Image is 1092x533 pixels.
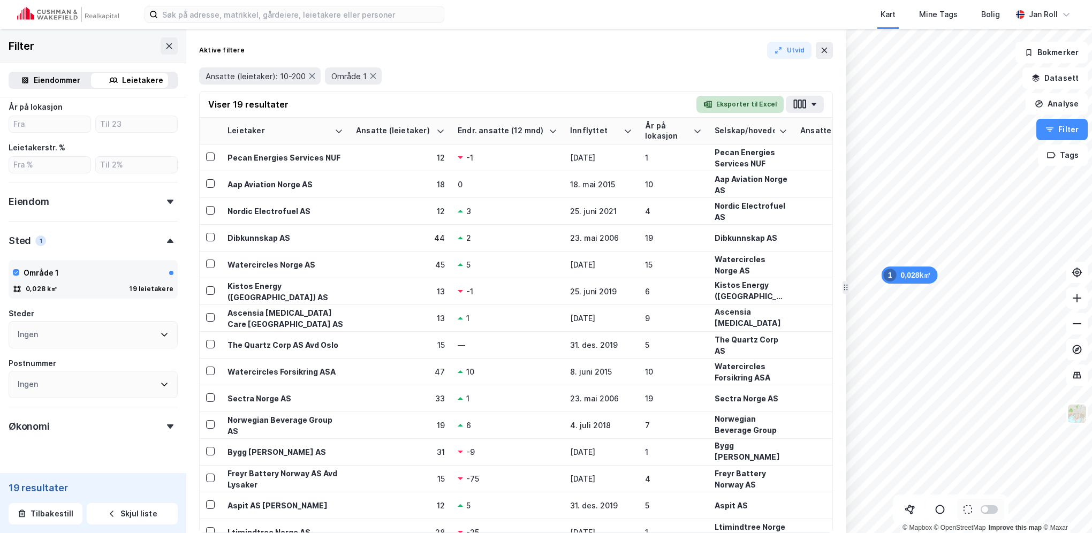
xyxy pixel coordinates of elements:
div: 1 [35,235,46,246]
button: Filter [1036,119,1088,140]
span: Ansatte (leietaker): 10-200 [206,71,306,81]
a: Mapbox [903,524,932,531]
div: Jan Roll [1029,8,1058,21]
div: 19 resultater [9,482,178,494]
div: 13 [800,313,884,324]
div: Eiendom [9,195,49,208]
div: 10 [645,366,702,377]
div: 5 [466,500,471,511]
div: Ingen [18,378,38,391]
div: [DATE] [570,259,632,270]
div: -9 [466,446,475,458]
button: Eksporter til Excel [696,96,784,113]
div: År på lokasjon [645,121,689,141]
div: 2 [466,232,471,243]
div: 12 [356,205,445,217]
div: The Quartz Corp AS [715,334,787,356]
div: Ansatte (Selskap) [800,126,871,136]
div: Sectra Norge AS [715,393,787,404]
div: Pecan Energies Services NUF [227,152,343,163]
button: Skjul liste [87,503,178,524]
div: Aktive filtere [199,46,245,55]
div: Bygg [PERSON_NAME] AS [715,440,787,474]
div: 1 [884,269,897,281]
div: 10 [466,366,474,377]
div: 31. des. 2019 [570,339,632,351]
div: Sectra Norge AS [227,393,343,404]
div: [DATE] [570,152,632,163]
div: Ascensia [MEDICAL_DATA] Care [GEOGRAPHIC_DATA] AS [227,307,343,330]
div: Watercircles Forsikring ASA [227,366,343,377]
div: 13 [356,313,445,324]
div: Økonomi [9,420,50,433]
div: 55 [800,500,884,511]
div: 45 [356,259,445,270]
div: 0 [458,179,557,190]
div: 12 [800,205,884,217]
div: 31 [356,446,445,458]
div: 12 [356,500,445,511]
div: 18 [800,473,884,484]
div: Innflyttet [570,126,619,136]
div: -1 [466,286,473,297]
button: Bokmerker [1015,42,1088,63]
a: OpenStreetMap [934,524,986,531]
div: 25. juni 2021 [570,205,632,217]
div: 12 [356,152,445,163]
div: Kistos Energy ([GEOGRAPHIC_DATA]) AS [715,279,787,313]
div: 15 [645,259,702,270]
div: Watercircles Norge AS [715,254,787,276]
div: 33 [800,393,884,404]
div: Aspit AS [PERSON_NAME] [227,500,343,511]
div: 5 [466,259,471,270]
img: cushman-wakefield-realkapital-logo.202ea83816669bd177139c58696a8fa1.svg [17,7,119,22]
div: 47 [356,366,445,377]
div: Leietaker [227,126,330,136]
div: 1 [645,446,702,458]
div: Watercircles Forsikring ASA [715,361,787,383]
div: 44 [800,232,884,243]
div: -1 [466,152,473,163]
a: Improve this map [989,524,1042,531]
div: Pecan Energies Services NUF [715,147,787,169]
div: Dibkunnskap AS [227,232,343,243]
div: Leietakerstr. % [9,141,65,154]
button: Datasett [1022,67,1088,89]
input: Til 2% [96,157,177,173]
div: 44 [356,232,445,243]
div: 13 [356,286,445,297]
div: 4 [645,205,702,217]
img: Z [1067,403,1087,424]
div: 18 [356,179,445,190]
div: Sted [9,234,31,247]
div: 4. juli 2018 [570,420,632,431]
div: The Quartz Corp AS Avd Oslo [227,339,343,351]
span: Område 1 [331,71,367,81]
div: 9 [645,313,702,324]
div: Dibkunnskap AS [715,232,787,243]
div: 4 [645,473,702,484]
div: 5 [645,500,702,511]
div: 1 [466,393,469,404]
div: 47 [800,366,884,377]
div: Map marker [882,266,938,284]
button: Utvid [767,42,812,59]
div: Aap Aviation Norge AS [715,173,787,196]
div: Postnummer [9,357,56,370]
div: 5 [645,339,702,351]
iframe: Chat Widget [1038,482,1092,533]
div: [DATE] [570,446,632,458]
div: 19 [800,420,884,431]
div: Bygg [PERSON_NAME] AS [227,446,343,458]
div: -75 [466,473,479,484]
div: 18. mai 2015 [570,179,632,190]
div: 10 [645,179,702,190]
div: Nordic Electrofuel AS [227,205,343,217]
div: 12 [800,152,884,163]
div: Freyr Battery Norway AS [715,468,787,490]
div: 7 [645,420,702,431]
div: Ascensia [MEDICAL_DATA] Care [GEOGRAPHIC_DATA] AS [715,306,787,362]
div: Selskap/hovedenhet [715,126,775,136]
input: Til 23 [96,116,177,132]
div: 31 [800,446,884,458]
